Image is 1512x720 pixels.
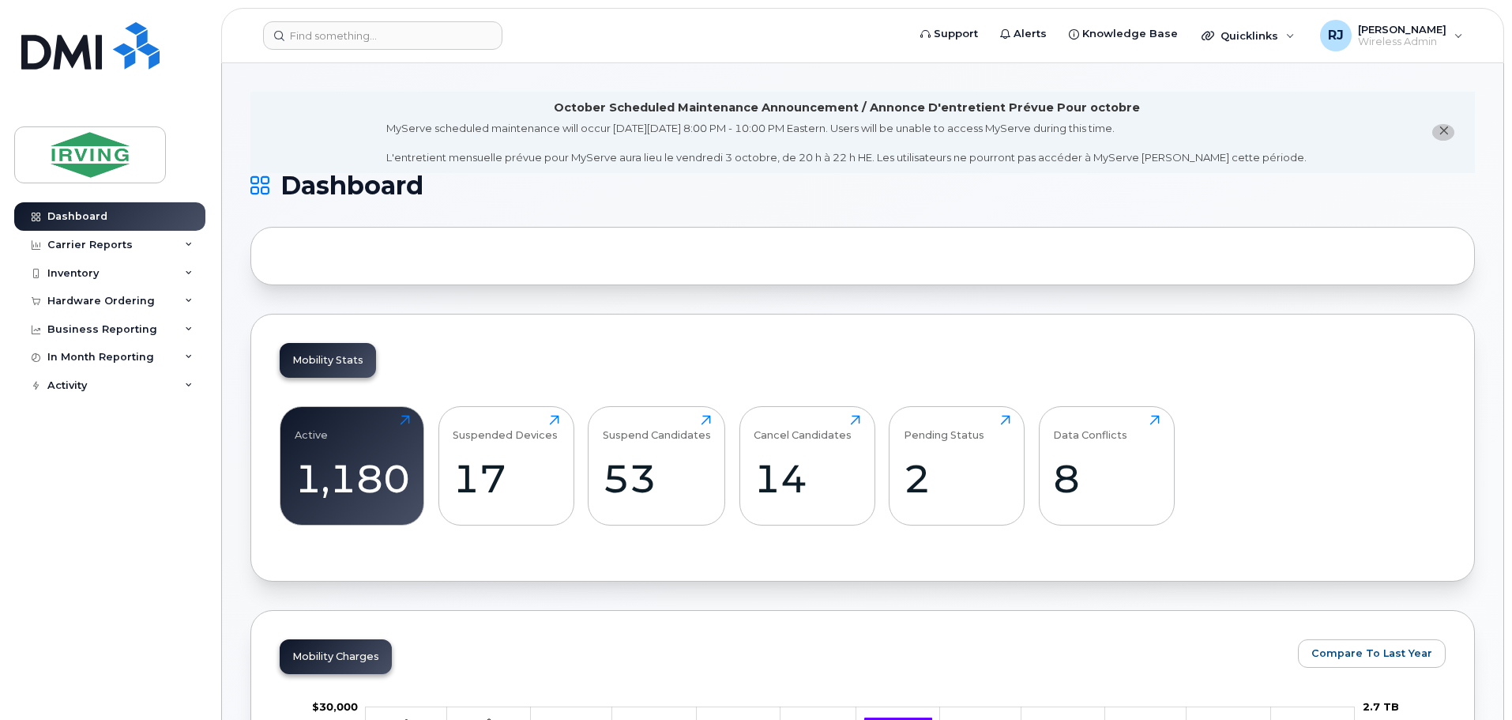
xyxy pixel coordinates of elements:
a: Suspend Candidates53 [603,415,711,516]
div: Active [295,415,328,441]
div: 14 [754,455,860,502]
div: Pending Status [904,415,984,441]
a: Data Conflicts8 [1053,415,1160,516]
a: Cancel Candidates14 [754,415,860,516]
div: 53 [603,455,711,502]
div: 8 [1053,455,1160,502]
a: Pending Status2 [904,415,1010,516]
a: Active1,180 [295,415,410,516]
div: Data Conflicts [1053,415,1127,441]
span: Compare To Last Year [1311,646,1432,661]
g: $0 [312,700,358,713]
div: October Scheduled Maintenance Announcement / Annonce D'entretient Prévue Pour octobre [554,100,1140,116]
div: Cancel Candidates [754,415,852,441]
tspan: 2.7 TB [1363,700,1399,713]
div: Suspend Candidates [603,415,711,441]
button: Compare To Last Year [1298,639,1446,668]
div: MyServe scheduled maintenance will occur [DATE][DATE] 8:00 PM - 10:00 PM Eastern. Users will be u... [386,121,1307,165]
div: Suspended Devices [453,415,558,441]
span: Dashboard [280,174,423,198]
div: 17 [453,455,559,502]
a: Suspended Devices17 [453,415,559,516]
div: 2 [904,455,1010,502]
button: close notification [1432,124,1454,141]
tspan: $30,000 [312,700,358,713]
div: 1,180 [295,455,410,502]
